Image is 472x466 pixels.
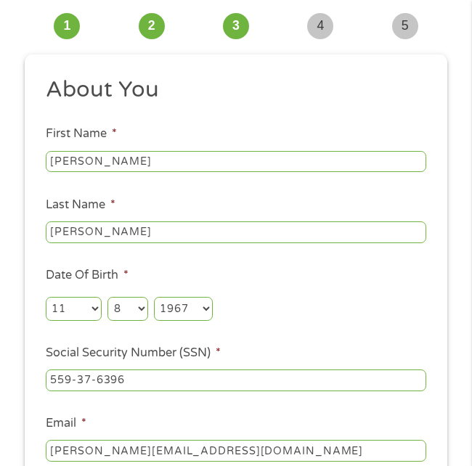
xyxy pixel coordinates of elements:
span: 3 [223,13,249,39]
span: 4 [307,13,333,39]
span: 2 [139,13,165,39]
input: Smith [46,221,426,243]
input: John [46,151,426,173]
label: Email [46,416,86,431]
label: First Name [46,126,117,142]
input: john@gmail.com [46,440,426,462]
h2: About You [46,75,416,105]
input: 078-05-1120 [46,369,426,391]
label: Date Of Birth [46,268,129,283]
label: Last Name [46,197,115,213]
span: 5 [392,13,418,39]
span: 1 [54,13,80,39]
label: Social Security Number (SSN) [46,346,221,361]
